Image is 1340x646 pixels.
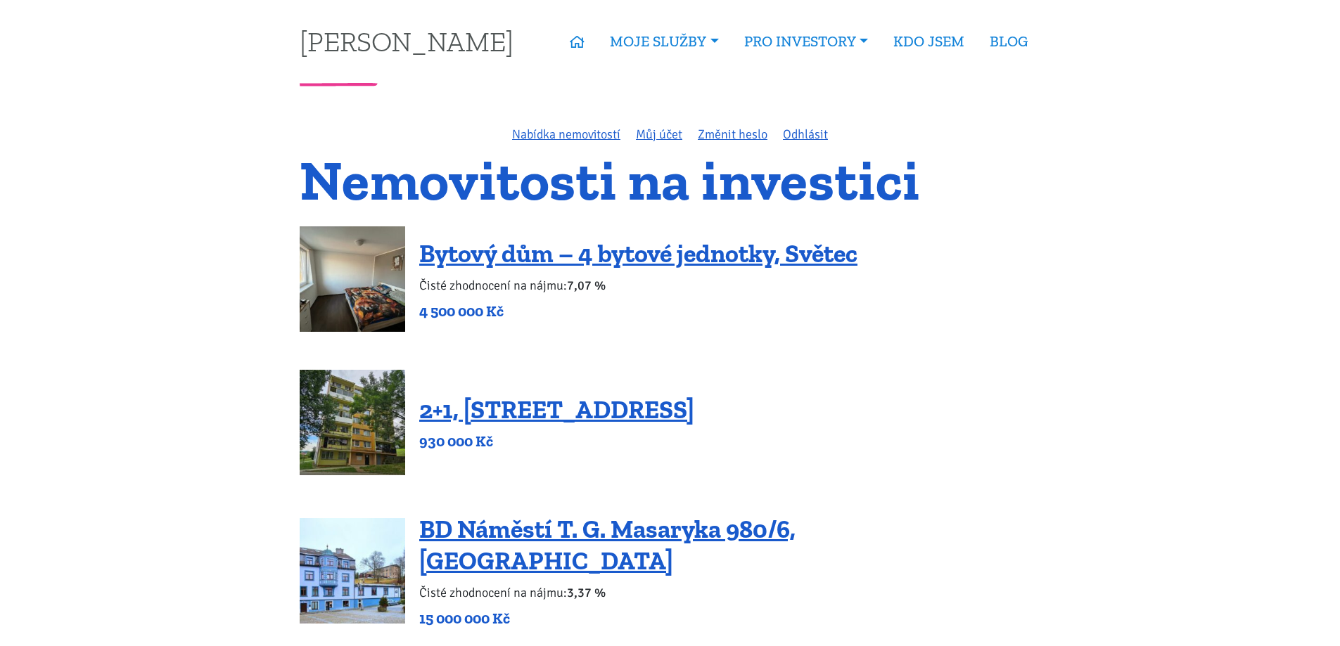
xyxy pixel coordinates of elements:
[419,238,857,269] a: Bytový dům – 4 bytové jednotky, Světec
[698,127,767,142] a: Změnit heslo
[636,127,682,142] a: Můj účet
[419,583,1040,602] p: Čisté zhodnocení na nájmu:
[419,276,857,295] p: Čisté zhodnocení na nájmu:
[783,127,828,142] a: Odhlásit
[567,585,606,600] b: 3,37 %
[300,27,513,55] a: [PERSON_NAME]
[512,127,620,142] a: Nabídka nemovitostí
[567,278,606,293] b: 7,07 %
[597,25,731,58] a: MOJE SLUŽBY
[419,302,857,321] p: 4 500 000 Kč
[419,432,694,451] p: 930 000 Kč
[419,514,796,576] a: BD Náměstí T. G. Masaryka 980/6, [GEOGRAPHIC_DATA]
[881,25,977,58] a: KDO JSEM
[300,157,1040,204] h1: Nemovitosti na investici
[977,25,1040,58] a: BLOG
[419,394,694,425] a: 2+1, [STREET_ADDRESS]
[419,609,1040,628] p: 15 000 000 Kč
[732,25,881,58] a: PRO INVESTORY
